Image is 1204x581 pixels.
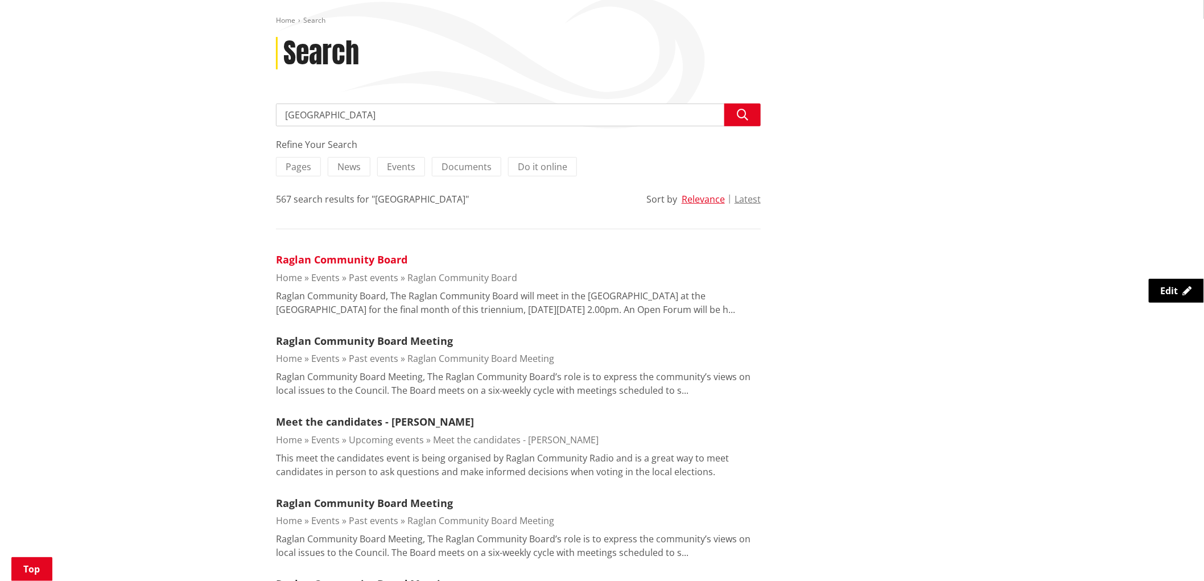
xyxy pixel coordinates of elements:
a: Past events [349,514,398,527]
a: Raglan Community Board Meeting [407,352,554,365]
a: Events [311,271,340,284]
nav: breadcrumb [276,16,928,26]
a: Home [276,352,302,365]
a: Home [276,271,302,284]
p: Raglan Community Board Meeting, The Raglan Community Board’s role is to express the community’s v... [276,370,761,397]
a: Raglan Community Board Meeting [276,496,453,510]
span: Search [303,15,325,25]
span: Edit [1161,285,1178,297]
a: Meet the candidates - [PERSON_NAME] [276,415,474,428]
a: Raglan Community Board [407,271,517,284]
span: News [337,160,361,173]
a: Home [276,434,302,446]
a: Edit [1149,279,1204,303]
div: 567 search results for "[GEOGRAPHIC_DATA]" [276,192,469,206]
div: Sort by [646,192,677,206]
a: Events [311,434,340,446]
input: Search input [276,104,761,126]
a: Upcoming events [349,434,424,446]
span: Do it online [518,160,567,173]
a: Events [311,514,340,527]
a: Home [276,514,302,527]
div: Refine Your Search [276,138,761,151]
a: Raglan Community Board Meeting [276,334,453,348]
span: Documents [442,160,492,173]
iframe: Messenger Launcher [1152,533,1193,574]
a: Past events [349,352,398,365]
a: Meet the candidates - [PERSON_NAME] [433,434,599,446]
span: Events [387,160,415,173]
button: Relevance [682,194,725,204]
a: Past events [349,271,398,284]
button: Latest [735,194,761,204]
span: Pages [286,160,311,173]
h1: Search [283,37,359,70]
a: Raglan Community Board [276,253,407,266]
a: Home [276,15,295,25]
a: Raglan Community Board Meeting [407,514,554,527]
p: This meet the candidates event is being organised by Raglan Community Radio and is a great way to... [276,451,761,479]
a: Events [311,352,340,365]
p: Raglan Community Board, The Raglan Community Board will meet in the [GEOGRAPHIC_DATA] at the [GEO... [276,289,761,316]
p: Raglan Community Board Meeting, The Raglan Community Board’s role is to express the community’s v... [276,532,761,559]
a: Top [11,557,52,581]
